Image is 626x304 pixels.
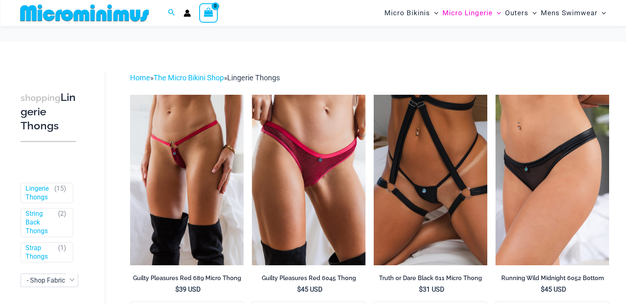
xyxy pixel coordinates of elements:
span: Outers [505,2,528,23]
span: 1 [60,244,64,252]
span: - Shop Fabric Type [21,274,78,287]
a: OutersMenu ToggleMenu Toggle [503,2,539,23]
span: 2 [60,210,64,217]
a: Truth or Dare Black 611 Micro Thong [374,274,487,285]
span: - Shop Fabric Type [21,274,78,287]
span: shopping [21,93,61,103]
span: $ [419,285,423,293]
h3: Lingerie Thongs [21,91,76,133]
span: Micro Lingerie [442,2,493,23]
a: View Shopping Cart, empty [199,3,218,22]
bdi: 39 USD [175,285,201,293]
a: Mens SwimwearMenu ToggleMenu Toggle [539,2,608,23]
a: Running Wild Midnight 6052 Bottom 01Running Wild Midnight 1052 Top 6052 Bottom 05Running Wild Mid... [496,95,609,265]
bdi: 45 USD [297,285,323,293]
a: Micro LingerieMenu ToggleMenu Toggle [440,2,503,23]
span: 15 [56,185,64,192]
a: Running Wild Midnight 6052 Bottom [496,274,609,285]
span: - Shop Fabric Type [27,276,81,284]
bdi: 45 USD [541,285,566,293]
a: Guilty Pleasures Red 689 Micro Thong [130,274,244,285]
img: MM SHOP LOGO FLAT [17,4,152,22]
a: Guilty Pleasures Red 6045 Thong 01Guilty Pleasures Red 6045 Thong 02Guilty Pleasures Red 6045 Tho... [252,95,365,265]
a: Home [130,73,150,82]
a: String Back Thongs [26,210,54,235]
span: Mens Swimwear [541,2,598,23]
span: $ [297,285,301,293]
span: Menu Toggle [493,2,501,23]
span: Menu Toggle [430,2,438,23]
a: Micro BikinisMenu ToggleMenu Toggle [382,2,440,23]
bdi: 31 USD [419,285,444,293]
a: Guilty Pleasures Red 689 Micro 01Guilty Pleasures Red 689 Micro 02Guilty Pleasures Red 689 Micro 02 [130,95,244,265]
span: ( ) [54,185,66,202]
img: Truth or Dare Black Micro 02 [374,95,487,265]
a: Guilty Pleasures Red 6045 Thong [252,274,365,285]
a: Search icon link [168,8,175,18]
span: Menu Toggle [598,2,606,23]
h2: Running Wild Midnight 6052 Bottom [496,274,609,282]
span: Micro Bikinis [384,2,430,23]
h2: Truth or Dare Black 611 Micro Thong [374,274,487,282]
span: $ [175,285,179,293]
span: $ [541,285,545,293]
img: Guilty Pleasures Red 6045 Thong 01 [252,95,365,265]
a: The Micro Bikini Shop [154,73,224,82]
a: Strap Thongs [26,244,54,261]
img: Running Wild Midnight 6052 Bottom 01 [496,95,609,265]
h2: Guilty Pleasures Red 6045 Thong [252,274,365,282]
span: » » [130,73,280,82]
span: ( ) [58,210,66,235]
a: Lingerie Thongs [26,185,51,202]
span: Lingerie Thongs [227,73,280,82]
h2: Guilty Pleasures Red 689 Micro Thong [130,274,244,282]
img: Guilty Pleasures Red 689 Micro 01 [130,95,244,265]
a: Account icon link [184,9,191,17]
span: Menu Toggle [528,2,537,23]
a: Truth or Dare Black Micro 02Truth or Dare Black 1905 Bodysuit 611 Micro 12Truth or Dare Black 190... [374,95,487,265]
nav: Site Navigation [381,1,610,25]
span: ( ) [58,244,66,261]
